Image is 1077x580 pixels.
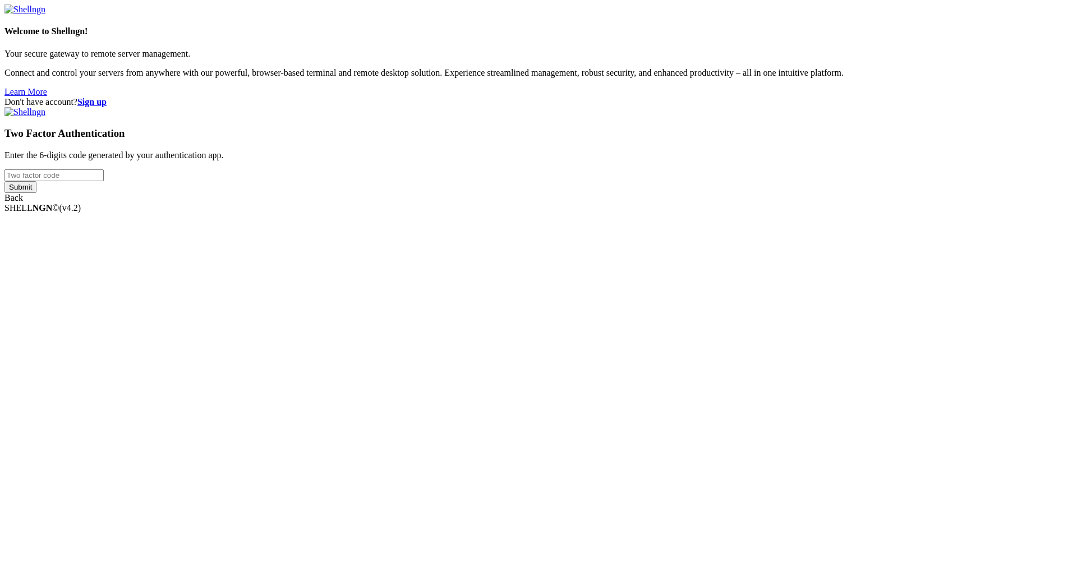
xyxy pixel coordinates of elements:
[77,97,107,107] a: Sign up
[4,169,104,181] input: Two factor code
[4,193,23,202] a: Back
[4,150,1073,160] p: Enter the 6-digits code generated by your authentication app.
[4,127,1073,140] h3: Two Factor Authentication
[4,68,1073,78] p: Connect and control your servers from anywhere with our powerful, browser-based terminal and remo...
[33,203,53,213] b: NGN
[4,49,1073,59] p: Your secure gateway to remote server management.
[4,203,81,213] span: SHELL ©
[4,87,47,96] a: Learn More
[4,26,1073,36] h4: Welcome to Shellngn!
[4,97,1073,107] div: Don't have account?
[59,203,81,213] span: 4.2.0
[4,107,45,117] img: Shellngn
[4,4,45,15] img: Shellngn
[4,181,36,193] input: Submit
